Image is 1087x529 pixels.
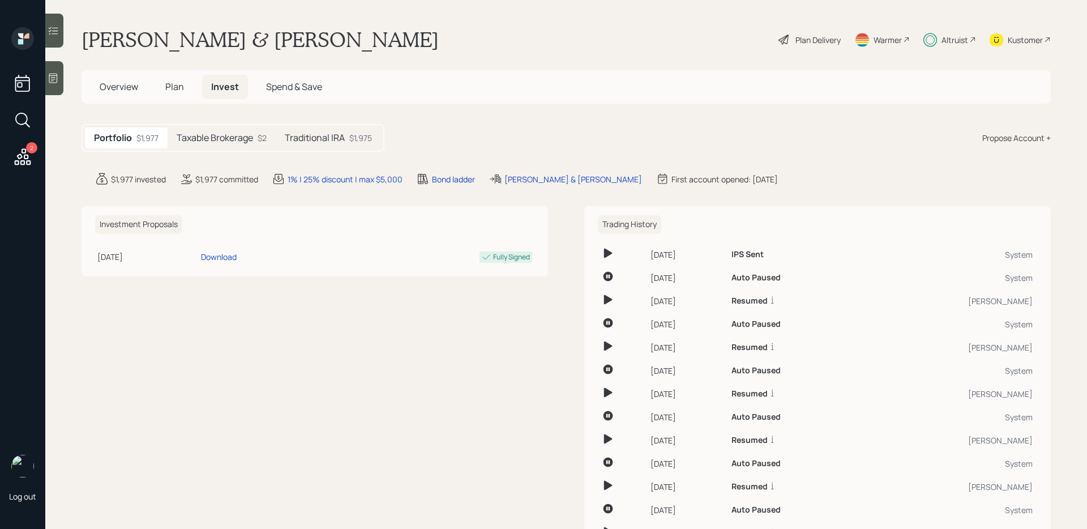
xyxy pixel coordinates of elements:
span: Invest [211,80,239,93]
div: [DATE] [651,434,722,446]
div: [DATE] [651,411,722,423]
div: $1,977 [136,132,159,144]
h5: Taxable Brokerage [177,133,253,143]
h6: Investment Proposals [95,215,182,234]
div: Altruist [942,34,968,46]
div: [DATE] [651,295,722,307]
h6: Auto Paused [731,273,781,283]
div: [PERSON_NAME] [868,342,1033,353]
span: Spend & Save [266,80,322,93]
h6: Resumed [731,296,768,306]
div: [PERSON_NAME] & [PERSON_NAME] [504,173,642,185]
div: Bond ladder [432,173,475,185]
h5: Portfolio [94,133,132,143]
div: [DATE] [651,504,722,516]
h1: [PERSON_NAME] & [PERSON_NAME] [82,27,439,52]
div: Propose Account + [982,132,1051,144]
div: System [868,458,1033,470]
div: [DATE] [97,251,196,263]
h6: Resumed [731,482,768,492]
div: System [868,365,1033,377]
img: sami-boghos-headshot.png [11,455,34,477]
div: System [868,272,1033,284]
h6: Auto Paused [731,366,781,376]
div: [PERSON_NAME] [868,295,1033,307]
div: [PERSON_NAME] [868,388,1033,400]
h6: Resumed [731,436,768,445]
span: Plan [165,80,184,93]
div: System [868,249,1033,261]
div: Kustomer [1008,34,1043,46]
div: Plan Delivery [795,34,841,46]
div: Fully Signed [493,252,530,262]
div: $1,977 committed [195,173,258,185]
h6: Trading History [598,215,661,234]
div: [DATE] [651,458,722,470]
h6: Auto Paused [731,505,781,515]
div: [DATE] [651,318,722,330]
div: Download [201,251,237,263]
div: 1% | 25% discount | max $5,000 [288,173,403,185]
div: [DATE] [651,388,722,400]
h6: Resumed [731,343,768,352]
div: System [868,318,1033,330]
h6: Auto Paused [731,412,781,422]
div: System [868,411,1033,423]
h6: Resumed [731,389,768,399]
div: [DATE] [651,342,722,353]
div: [DATE] [651,249,722,261]
div: Warmer [874,34,902,46]
h6: Auto Paused [731,319,781,329]
div: [DATE] [651,272,722,284]
div: First account opened: [DATE] [671,173,778,185]
div: [PERSON_NAME] [868,434,1033,446]
div: System [868,504,1033,516]
div: $2 [258,132,267,144]
h6: Auto Paused [731,459,781,468]
div: [PERSON_NAME] [868,481,1033,493]
div: 2 [26,142,37,153]
div: Log out [9,491,36,502]
div: [DATE] [651,481,722,493]
div: [DATE] [651,365,722,377]
div: $1,975 [349,132,372,144]
h5: Traditional IRA [285,133,345,143]
h6: IPS Sent [731,250,764,259]
div: $1,977 invested [111,173,166,185]
span: Overview [100,80,138,93]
